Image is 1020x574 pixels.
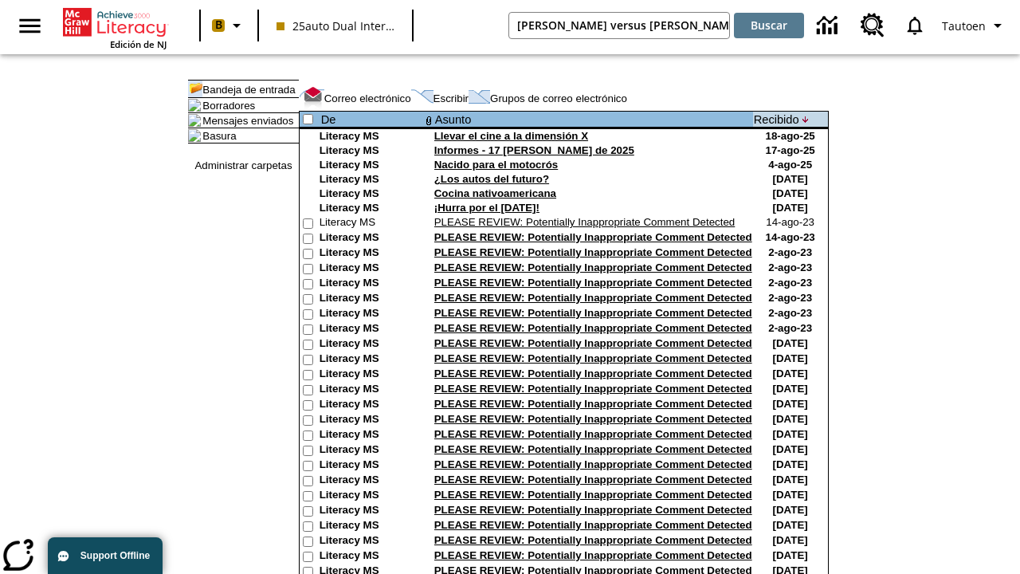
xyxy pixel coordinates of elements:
nobr: 2-ago-23 [768,261,812,273]
a: PLEASE REVIEW: Potentially Inappropriate Comment Detected [434,474,752,486]
td: Literacy MS [320,458,423,474]
nobr: [DATE] [773,352,808,364]
td: Literacy MS [320,474,423,489]
nobr: [DATE] [773,458,808,470]
td: Literacy MS [320,428,423,443]
button: Boost El color de la clase es melocotón. Cambiar el color de la clase. [206,11,253,40]
a: PLEASE REVIEW: Potentially Inappropriate Comment Detected [434,504,752,516]
a: PLEASE REVIEW: Potentially Inappropriate Comment Detected [434,413,752,425]
nobr: [DATE] [773,474,808,486]
a: PLEASE REVIEW: Potentially Inappropriate Comment Detected [434,534,752,546]
td: Literacy MS [320,534,423,549]
a: Centro de información [807,4,851,48]
a: Administrar carpetas [194,159,292,171]
img: arrow_down.gif [802,116,810,123]
nobr: [DATE] [773,413,808,425]
a: PLEASE REVIEW: Potentially Inappropriate Comment Detected [434,383,752,395]
td: Literacy MS [320,383,423,398]
span: B [215,15,222,35]
a: PLEASE REVIEW: Potentially Inappropriate Comment Detected [434,519,752,531]
nobr: 17-ago-25 [766,144,815,156]
td: Literacy MS [320,216,423,231]
img: folder_icon_pick.gif [188,81,202,97]
a: PLEASE REVIEW: Potentially Inappropriate Comment Detected [434,352,752,364]
a: PLEASE REVIEW: Potentially Inappropriate Comment Detected [434,307,752,319]
a: PLEASE REVIEW: Potentially Inappropriate Comment Detected [434,246,752,258]
td: Literacy MS [320,322,423,337]
a: Cocina nativoamericana [434,187,556,199]
td: Literacy MS [320,173,423,187]
nobr: 4-ago-25 [768,159,812,171]
a: ¿Los autos del futuro? [434,173,549,185]
td: Literacy MS [320,292,423,307]
a: Nacido para el motocrós [434,159,559,171]
a: Asunto [435,113,472,126]
td: Literacy MS [320,398,423,413]
a: Correo electrónico [324,92,411,104]
div: Portada [63,5,167,50]
td: Literacy MS [320,443,423,458]
span: Edición de NJ [110,38,167,50]
a: PLEASE REVIEW: Potentially Inappropriate Comment Detected [434,337,752,349]
nobr: [DATE] [773,398,808,410]
nobr: 2-ago-23 [768,307,812,319]
a: ¡Hurra por el [DATE]! [434,202,539,214]
nobr: [DATE] [773,443,808,455]
a: Notificaciones [894,5,936,46]
nobr: [DATE] [773,187,808,199]
td: Literacy MS [320,130,423,144]
nobr: 2-ago-23 [768,292,812,304]
nobr: [DATE] [773,519,808,531]
td: Literacy MS [320,504,423,519]
button: Support Offline [48,537,163,574]
a: PLEASE REVIEW: Potentially Inappropriate Comment Detected [434,277,752,289]
nobr: [DATE] [773,173,808,185]
button: Perfil/Configuración [936,11,1014,40]
td: Literacy MS [320,307,423,322]
input: Buscar campo [509,13,729,38]
span: Tautoen [942,18,986,34]
a: Escribir [433,92,469,104]
a: PLEASE REVIEW: Potentially Inappropriate Comment Detected [434,322,752,334]
td: Literacy MS [320,144,423,159]
button: Abrir el menú lateral [6,2,53,49]
img: folder_icon.gif [188,99,201,112]
a: Informes - 17 [PERSON_NAME] de 2025 [434,144,634,156]
td: Literacy MS [320,413,423,428]
a: Centro de recursos, Se abrirá en una pestaña nueva. [851,4,894,47]
td: Literacy MS [320,187,423,202]
a: PLEASE REVIEW: Potentially Inappropriate Comment Detected [434,216,736,228]
img: folder_icon.gif [188,114,201,127]
td: Literacy MS [320,352,423,368]
td: Literacy MS [320,368,423,383]
nobr: 18-ago-25 [766,130,815,142]
a: PLEASE REVIEW: Potentially Inappropriate Comment Detected [434,549,752,561]
td: Literacy MS [320,159,423,173]
a: PLEASE REVIEW: Potentially Inappropriate Comment Detected [434,458,752,470]
td: Literacy MS [320,202,423,216]
a: PLEASE REVIEW: Potentially Inappropriate Comment Detected [434,292,752,304]
nobr: [DATE] [773,489,808,501]
a: Basura [202,130,236,142]
a: Borradores [202,100,255,112]
nobr: 2-ago-23 [768,277,812,289]
a: Llevar el cine a la dimensión X [434,130,588,142]
nobr: [DATE] [773,202,808,214]
a: PLEASE REVIEW: Potentially Inappropriate Comment Detected [434,443,752,455]
nobr: [DATE] [773,383,808,395]
td: Literacy MS [320,261,423,277]
a: Recibido [754,113,799,126]
td: Literacy MS [320,277,423,292]
a: PLEASE REVIEW: Potentially Inappropriate Comment Detected [434,368,752,379]
td: Literacy MS [320,246,423,261]
td: Literacy MS [320,549,423,564]
nobr: [DATE] [773,504,808,516]
a: PLEASE REVIEW: Potentially Inappropriate Comment Detected [434,428,752,440]
a: PLEASE REVIEW: Potentially Inappropriate Comment Detected [434,231,752,243]
td: Literacy MS [320,337,423,352]
nobr: 14-ago-23 [766,216,814,228]
nobr: 2-ago-23 [768,322,812,334]
nobr: [DATE] [773,368,808,379]
nobr: [DATE] [773,549,808,561]
td: Literacy MS [320,519,423,534]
